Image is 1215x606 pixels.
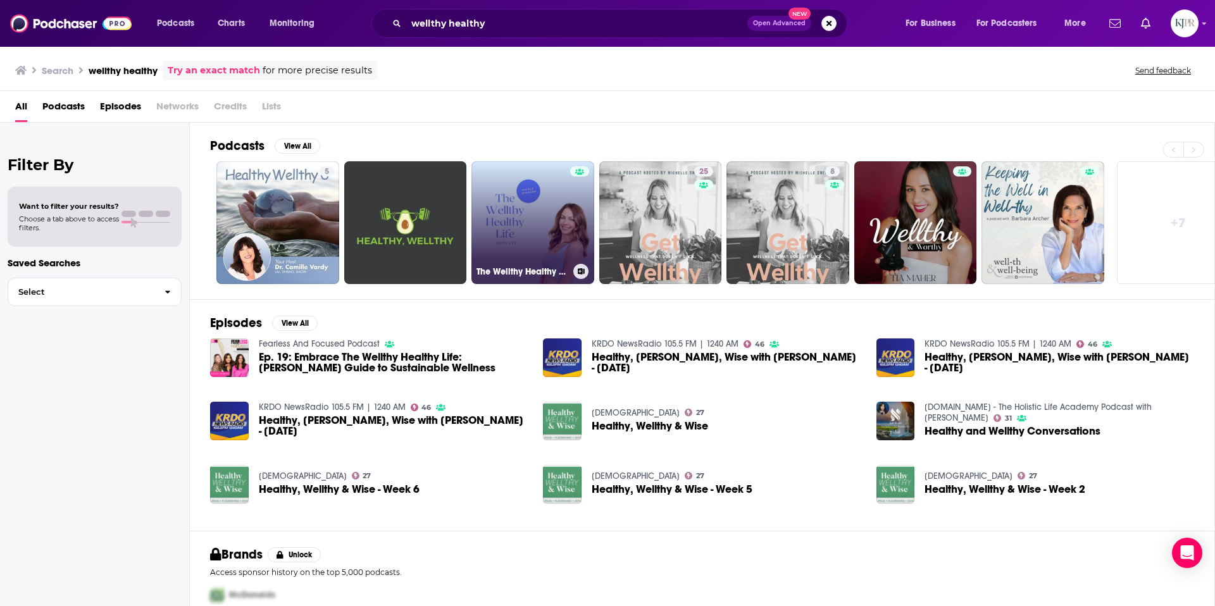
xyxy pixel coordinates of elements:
[925,484,1085,495] span: Healthy, Wellthy & Wise - Week 2
[259,352,528,373] span: Ep. 19: Embrace The Wellthy Healthy Life: [PERSON_NAME] Guide to Sustainable Wellness
[685,409,704,416] a: 27
[925,338,1071,349] a: KRDO NewsRadio 105.5 FM | 1240 AM
[1005,416,1012,421] span: 31
[263,63,372,78] span: for more precise results
[262,96,281,122] span: Lists
[592,471,680,481] a: Comox Pentecostal Church
[1018,472,1037,479] a: 27
[210,138,265,154] h2: Podcasts
[42,65,73,77] h3: Search
[19,214,119,232] span: Choose a tab above to access filters.
[696,473,704,479] span: 27
[876,465,915,504] img: Healthy, Wellthy & Wise - Week 2
[325,166,329,178] span: 5
[1064,15,1086,32] span: More
[168,63,260,78] a: Try an exact match
[259,352,528,373] a: Ep. 19: Embrace The Wellthy Healthy Life: Nicole Johnson’s Guide to Sustainable Wellness
[830,166,835,178] span: 8
[592,352,861,373] a: Healthy, Wellthy, Wise with Patrick Johnson - April 1, 2023
[8,288,154,296] span: Select
[1056,13,1102,34] button: open menu
[8,278,182,306] button: Select
[100,96,141,122] a: Episodes
[925,352,1194,373] a: Healthy, Wellthy, Wise with Patrick Johnson - April 8, 2023
[876,338,915,377] img: Healthy, Wellthy, Wise with Patrick Johnson - April 8, 2023
[209,13,252,34] a: Charts
[592,338,738,349] a: KRDO NewsRadio 105.5 FM | 1240 AM
[15,96,27,122] a: All
[1136,13,1156,34] a: Show notifications dropdown
[1104,13,1126,34] a: Show notifications dropdown
[218,15,245,32] span: Charts
[1171,9,1199,37] span: Logged in as KJPRpodcast
[592,407,680,418] a: Comox Pentecostal Church
[229,590,275,600] span: McDonalds
[210,315,318,331] a: EpisodesView All
[825,166,840,176] a: 8
[259,415,528,436] a: Healthy, Wellthy, Wise with Patrick Johnson - April 15, 2023
[411,404,432,411] a: 46
[685,472,704,479] a: 27
[925,426,1100,436] a: Healthy and Wellthy Conversations
[1088,342,1097,347] span: 46
[275,139,320,154] button: View All
[8,257,182,269] p: Saved Searches
[592,484,752,495] a: Healthy, Wellthy & Wise - Week 5
[210,338,249,377] img: Ep. 19: Embrace The Wellthy Healthy Life: Nicole Johnson’s Guide to Sustainable Wellness
[157,15,194,32] span: Podcasts
[383,9,859,38] div: Search podcasts, credits, & more...
[89,65,158,77] h3: wellthy healthy
[543,465,582,504] img: Healthy, Wellthy & Wise - Week 5
[259,471,347,481] a: Comox Pentecostal Church
[1131,65,1195,76] button: Send feedback
[592,421,708,431] a: Healthy, Wellthy & Wise
[214,96,247,122] span: Credits
[320,166,334,176] a: 5
[210,138,320,154] a: PodcastsView All
[968,13,1056,34] button: open menu
[10,11,132,35] a: Podchaser - Follow, Share and Rate Podcasts
[216,161,339,284] a: 5
[925,402,1152,423] a: Arukah.com - The Holistic Life Academy Podcast with Mayim Vega
[8,156,182,174] h2: Filter By
[744,340,764,348] a: 46
[543,338,582,377] a: Healthy, Wellthy, Wise with Patrick Johnson - April 1, 2023
[755,342,764,347] span: 46
[259,338,380,349] a: Fearless And Focused Podcast
[268,547,321,562] button: Unlock
[1171,9,1199,37] button: Show profile menu
[876,402,915,440] img: Healthy and Wellthy Conversations
[210,402,249,440] img: Healthy, Wellthy, Wise with Patrick Johnson - April 15, 2023
[753,20,806,27] span: Open Advanced
[210,547,263,562] h2: Brands
[210,315,262,331] h2: Episodes
[148,13,211,34] button: open menu
[42,96,85,122] a: Podcasts
[699,166,708,178] span: 25
[1076,340,1097,348] a: 46
[543,402,582,440] img: Healthy, Wellthy & Wise
[1029,473,1037,479] span: 27
[471,161,594,284] a: The Wellthy Healthy Life Podcast
[210,465,249,504] img: Healthy, Wellthy & Wise - Week 6
[897,13,971,34] button: open menu
[726,161,849,284] a: 8
[1171,9,1199,37] img: User Profile
[592,352,861,373] span: Healthy, [PERSON_NAME], Wise with [PERSON_NAME] - [DATE]
[259,484,420,495] span: Healthy, Wellthy & Wise - Week 6
[210,567,1194,577] p: Access sponsor history on the top 5,000 podcasts.
[976,15,1037,32] span: For Podcasters
[363,473,371,479] span: 27
[477,266,568,277] h3: The Wellthy Healthy Life Podcast
[259,415,528,436] span: Healthy, [PERSON_NAME], Wise with [PERSON_NAME] - [DATE]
